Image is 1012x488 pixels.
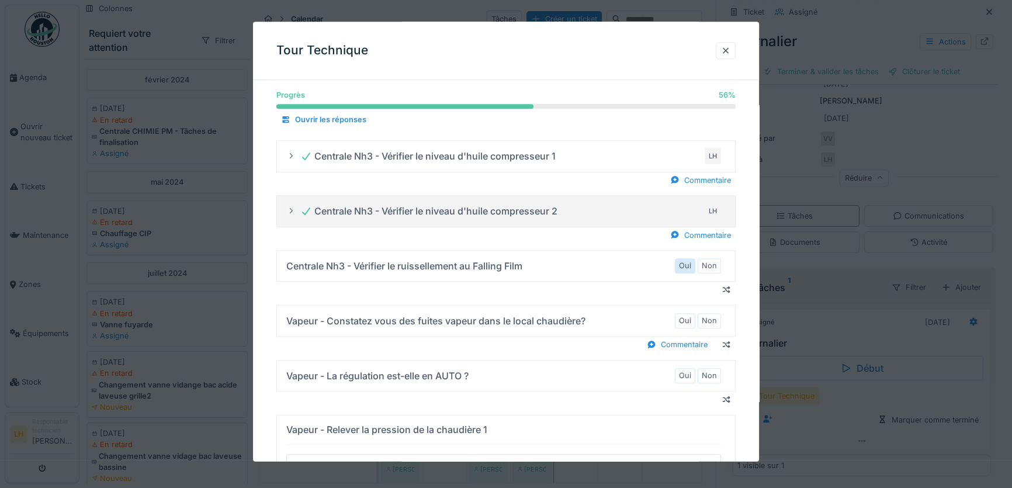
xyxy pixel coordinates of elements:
summary: Vapeur - Relever la pression de la chaudière 1 [282,420,730,488]
label: Non [702,316,717,327]
div: Vapeur - Relever la pression de la chaudière 1 [286,423,487,437]
div: 56 % [719,90,736,101]
div: Vapeur - Constatez vous des fuites vapeur dans le local chaudière? [286,314,585,328]
div: Commentaire [666,227,736,243]
label: Oui [679,371,691,382]
div: Commentaire [642,337,712,353]
div: Ouvrir les réponses [276,112,371,128]
summary: Centrale Nh3 - Vérifier le niveau d'huile compresseur 1LH [282,146,730,167]
progress: 56 % [276,105,736,109]
div: Centrale Nh3 - Vérifier le niveau d'huile compresseur 1 [300,150,556,164]
div: Centrale Nh3 - Vérifier le niveau d'huile compresseur 2 [300,205,557,219]
summary: Vapeur - La régulation est-elle en AUTO ?OuiNon [282,365,730,387]
div: Centrale Nh3 - Vérifier le ruissellement au Falling Film [286,259,522,274]
div: Progrès [276,90,305,101]
summary: Centrale Nh3 - Vérifier le niveau d'huile compresseur 2LH [282,200,730,222]
div: LH [705,148,721,165]
summary: Centrale Nh3 - Vérifier le ruissellement au Falling FilmOuiNon [282,255,730,277]
label: Oui [679,316,691,327]
div: LH [705,203,721,220]
h3: Tour Technique [276,44,368,58]
div: Commentaire [666,172,736,188]
div: Vapeur - La régulation est-elle en AUTO ? [286,369,469,383]
label: Non [702,261,717,272]
summary: Vapeur - Constatez vous des fuites vapeur dans le local chaudière?OuiNon [282,310,730,332]
label: Non [702,371,717,382]
label: Oui [679,261,691,272]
